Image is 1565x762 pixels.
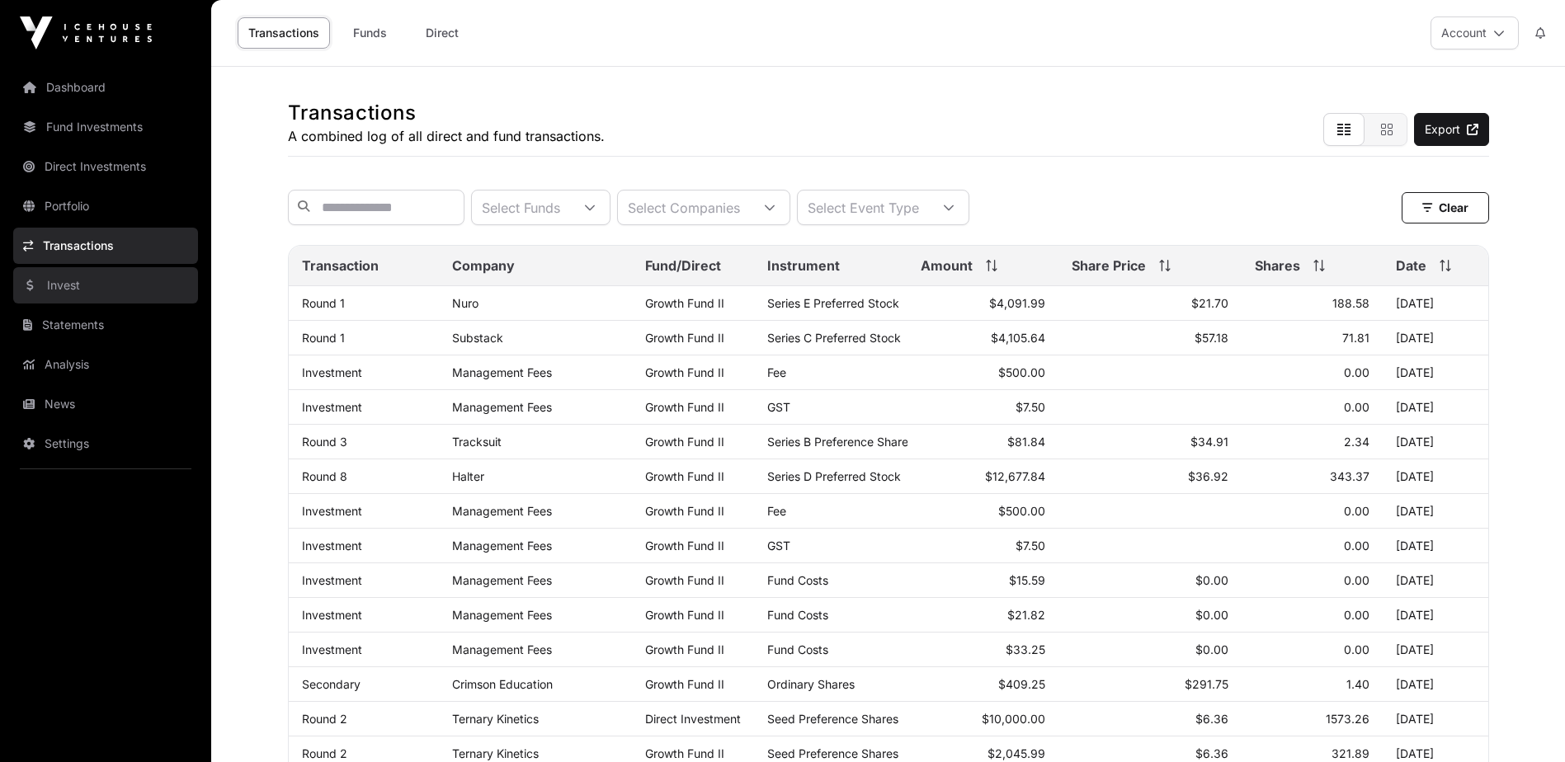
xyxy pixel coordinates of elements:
[645,296,724,310] a: Growth Fund II
[302,435,347,449] a: Round 3
[409,17,475,49] a: Direct
[302,469,347,483] a: Round 8
[1344,400,1369,414] span: 0.00
[20,16,152,49] img: Icehouse Ventures Logo
[1185,677,1228,691] span: $291.75
[767,296,899,310] span: Series E Preferred Stock
[1188,469,1228,483] span: $36.92
[1431,16,1519,49] button: Account
[907,633,1058,667] td: $33.25
[921,256,973,275] span: Amount
[452,573,619,587] p: Management Fees
[1344,504,1369,518] span: 0.00
[1344,642,1369,656] span: 0.00
[907,390,1058,425] td: $7.50
[767,435,914,449] span: Series B Preference Shares
[618,190,750,224] div: Select Companies
[907,667,1058,702] td: $409.25
[767,573,828,587] span: Fund Costs
[1383,598,1488,633] td: [DATE]
[1191,296,1228,310] span: $21.70
[302,365,362,379] a: Investment
[452,435,502,449] a: Tracksuit
[1383,459,1488,494] td: [DATE]
[452,331,503,345] a: Substack
[452,608,619,622] p: Management Fees
[302,504,362,518] a: Investment
[907,425,1058,459] td: $81.84
[645,400,724,414] a: Growth Fund II
[1344,365,1369,379] span: 0.00
[13,69,198,106] a: Dashboard
[302,256,379,275] span: Transaction
[767,642,828,656] span: Fund Costs
[1383,529,1488,563] td: [DATE]
[302,573,362,587] a: Investment
[907,355,1058,390] td: $500.00
[1383,425,1488,459] td: [DATE]
[13,188,198,224] a: Portfolio
[767,677,855,691] span: Ordinary Shares
[1344,573,1369,587] span: 0.00
[907,702,1058,736] td: $10,000.00
[767,256,840,275] span: Instrument
[907,459,1058,494] td: $12,677.84
[452,504,619,518] p: Management Fees
[1344,608,1369,622] span: 0.00
[1383,702,1488,736] td: [DATE]
[767,400,790,414] span: GST
[452,677,553,691] a: Crimson Education
[337,17,403,49] a: Funds
[1072,256,1146,275] span: Share Price
[645,331,724,345] a: Growth Fund II
[302,400,362,414] a: Investment
[1342,331,1369,345] span: 71.81
[238,17,330,49] a: Transactions
[452,256,515,275] span: Company
[645,256,721,275] span: Fund/Direct
[645,573,724,587] a: Growth Fund II
[1195,608,1228,622] span: $0.00
[767,712,898,726] span: Seed Preference Shares
[907,529,1058,563] td: $7.50
[13,228,198,264] a: Transactions
[767,365,786,379] span: Fee
[767,608,828,622] span: Fund Costs
[645,469,724,483] a: Growth Fund II
[907,598,1058,633] td: $21.82
[1195,331,1228,345] span: $57.18
[767,504,786,518] span: Fee
[1195,712,1228,726] span: $6.36
[452,712,539,726] a: Ternary Kinetics
[302,677,361,691] a: Secondary
[452,642,619,656] p: Management Fees
[645,504,724,518] a: Growth Fund II
[1383,563,1488,598] td: [DATE]
[302,539,362,553] a: Investment
[645,539,724,553] a: Growth Fund II
[645,677,724,691] a: Growth Fund II
[645,746,724,760] a: Growth Fund II
[907,321,1058,355] td: $4,105.64
[1383,355,1488,390] td: [DATE]
[907,286,1058,321] td: $4,091.99
[1396,256,1426,275] span: Date
[13,386,198,422] a: News
[1190,435,1228,449] span: $34.91
[1383,286,1488,321] td: [DATE]
[452,296,478,310] a: Nuro
[288,126,605,146] p: A combined log of all direct and fund transactions.
[1195,573,1228,587] span: $0.00
[1383,390,1488,425] td: [DATE]
[645,608,724,622] a: Growth Fund II
[1383,321,1488,355] td: [DATE]
[1383,633,1488,667] td: [DATE]
[452,469,484,483] a: Halter
[1483,683,1565,762] iframe: Chat Widget
[1414,113,1489,146] a: Export
[1330,469,1369,483] span: 343.37
[767,746,898,760] span: Seed Preference Shares
[302,746,347,760] a: Round 2
[767,469,901,483] span: Series D Preferred Stock
[1383,667,1488,702] td: [DATE]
